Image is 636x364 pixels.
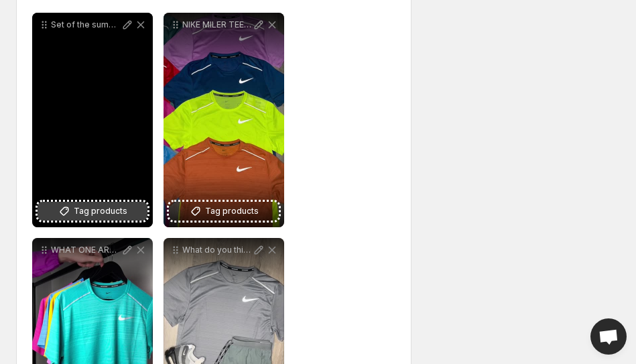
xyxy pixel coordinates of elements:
span: Tag products [205,204,259,218]
div: Set of the summer The Rise 365 Challenger Vapour Green set has just restocked on our website Shop... [32,13,153,227]
p: What do you think of this Nike Set Nike Air Max 95 Grey Jewel Swoosh Nike Miler Tee Stone Grey Ni... [182,245,252,255]
p: Set of the summer The Rise 365 Challenger Vapour Green set has just restocked on our website Shop... [51,19,121,30]
a: Open chat [590,318,627,355]
p: NIKE MILER TEE SEASON IS APPROACHING We have over 20 colours available on our website what colour... [182,19,252,30]
button: Tag products [169,202,279,221]
div: NIKE MILER TEE SEASON IS APPROACHING We have over 20 colours available on our website what colour... [164,13,284,227]
button: Tag products [38,202,147,221]
span: Tag products [74,204,127,218]
p: WHAT ONE ARE YOU PICKING Nike Miler Tees are by far our best selling item What one is your favour... [51,245,121,255]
